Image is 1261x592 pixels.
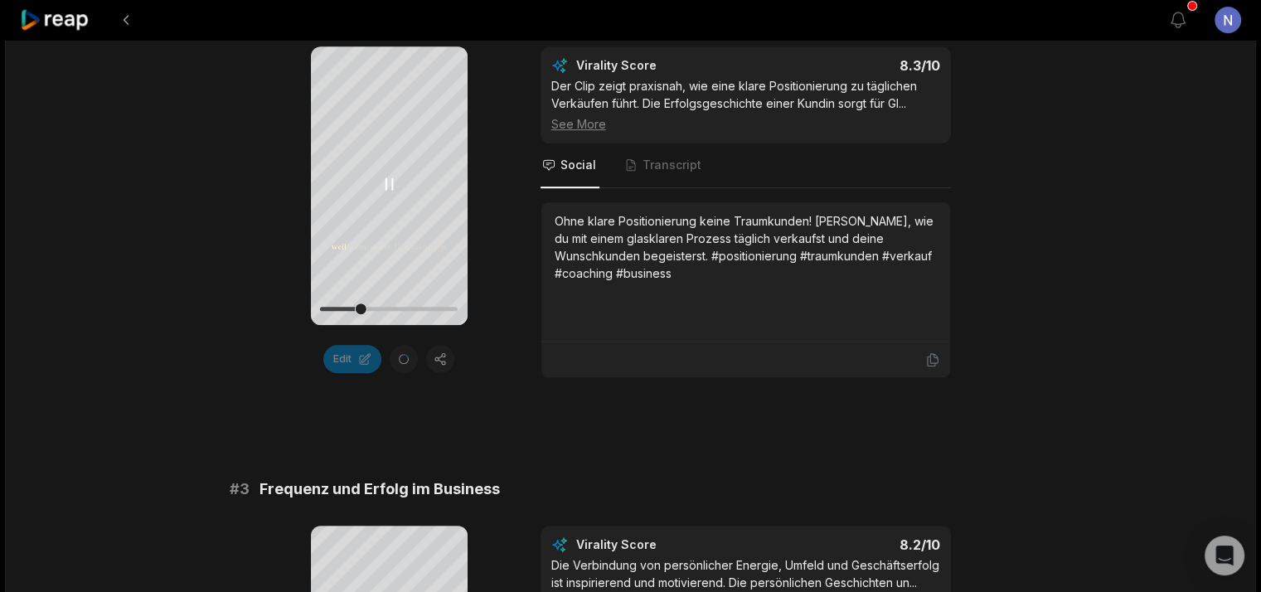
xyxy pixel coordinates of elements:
[560,157,596,173] span: Social
[643,157,701,173] span: Transcript
[1205,536,1244,575] div: Open Intercom Messenger
[323,345,381,373] button: Edit
[551,77,940,133] div: Der Clip zeigt praxisnah, wie eine klare Positionierung zu täglichen Verkäufen führt. Die Erfolgs...
[762,536,940,553] div: 8.2 /10
[762,57,940,74] div: 8.3 /10
[576,536,754,553] div: Virality Score
[259,478,500,501] span: Frequenz und Erfolg im Business
[230,478,250,501] span: # 3
[555,212,937,282] div: Ohne klare Positionierung keine Traumkunden! [PERSON_NAME], wie du mit einem glasklaren Prozess t...
[541,143,951,188] nav: Tabs
[551,115,940,133] div: See More
[576,57,754,74] div: Virality Score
